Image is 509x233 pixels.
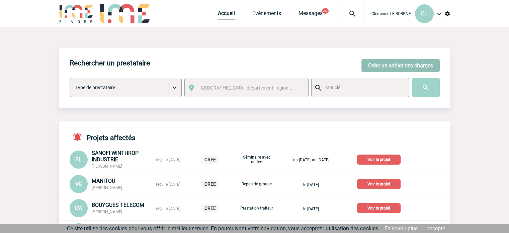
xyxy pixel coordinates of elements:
a: En savoir plus [385,225,418,232]
span: reçu le [DATE] [156,157,180,162]
p: Voir le projet [357,179,401,189]
span: le [DATE] [303,207,319,211]
a: Accueil [218,10,235,19]
span: CL [421,10,427,17]
button: 30 [322,8,329,14]
span: [GEOGRAPHIC_DATA], département, région... [199,85,292,91]
a: Voir le projet [357,180,403,187]
a: Voir le projet [357,205,403,211]
p: CREE [201,180,219,188]
span: [PERSON_NAME] [92,210,122,214]
span: [PERSON_NAME] [92,164,122,169]
h4: Rechercher un prestataire [70,59,150,67]
p: CREE [201,204,219,213]
span: BOUYGUES TELECOM [92,202,144,208]
input: Mot clé [324,83,403,92]
img: notifications-active-24-px-r.png [72,132,86,142]
p: Voir le projet [357,155,401,165]
a: J'accepte [423,225,445,232]
span: CW [75,205,83,211]
span: au [DATE] [312,158,329,162]
p: Repas de groupe [240,182,273,186]
span: Ce site utilise des cookies pour vous offrir le meilleur service. En poursuivant votre navigation... [67,225,379,232]
span: [PERSON_NAME] [92,185,122,190]
input: Submit [412,78,440,97]
h4: Projets affectés [70,132,136,142]
span: SANOFI WINTHROP INDUSTRIE [92,150,139,163]
span: reçu le [DATE] [156,206,180,211]
img: IME-Finder [59,4,94,23]
a: Evénements [252,10,281,19]
span: SL [75,156,82,163]
p: Séminaire avec nuitée [240,155,273,164]
p: Voir le projet [357,203,401,213]
span: le [DATE] [303,182,319,187]
span: MANITOU [92,178,115,184]
p: CREE [201,155,219,164]
a: Messages [299,10,323,19]
span: VC [75,181,82,187]
span: du [DATE] [293,158,311,162]
span: Clémence LE BORGNE [371,11,411,16]
span: reçu le [DATE] [156,182,180,187]
p: Prestation traiteur [240,206,273,211]
a: Voir le projet [357,156,403,162]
